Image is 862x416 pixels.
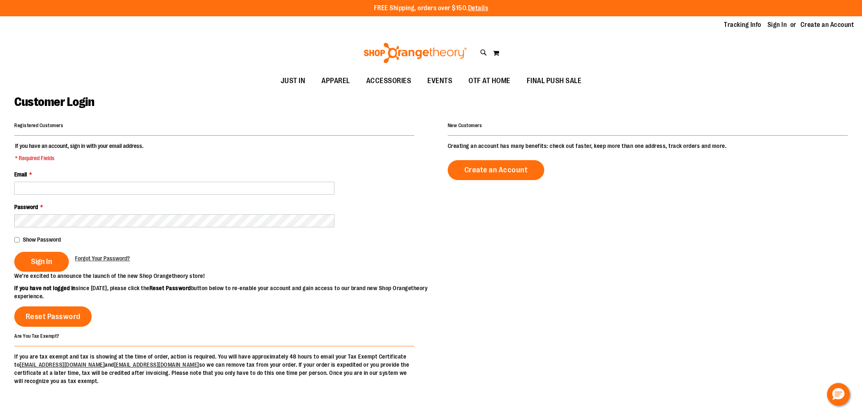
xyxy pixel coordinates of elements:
strong: Are You Tax Exempt? [14,333,59,339]
span: OTF AT HOME [468,72,510,90]
span: Forgot Your Password? [75,255,130,262]
a: Details [468,4,488,12]
span: APPAREL [321,72,350,90]
p: We’re excited to announce the launch of the new Shop Orangetheory store! [14,272,431,280]
a: EVENTS [419,72,460,90]
span: * Required Fields [15,154,143,162]
strong: Registered Customers [14,123,63,128]
span: Password [14,204,38,210]
a: [EMAIL_ADDRESS][DOMAIN_NAME] [20,361,105,368]
span: ACCESSORIES [366,72,411,90]
a: APPAREL [313,72,358,90]
strong: Reset Password [150,285,191,291]
span: Email [14,171,27,178]
strong: New Customers [448,123,482,128]
a: FINAL PUSH SALE [519,72,590,90]
span: Create an Account [464,165,528,174]
span: JUST IN [281,72,306,90]
a: Create an Account [448,160,545,180]
span: EVENTS [427,72,452,90]
legend: If you have an account, sign in with your email address. [14,142,144,162]
strong: If you have not logged in [14,285,76,291]
a: Sign In [767,20,787,29]
a: OTF AT HOME [460,72,519,90]
span: Sign In [31,257,52,266]
p: Creating an account has many benefits: check out faster, keep more than one address, track orders... [448,142,848,150]
a: Reset Password [14,306,92,327]
a: ACCESSORIES [358,72,420,90]
span: Show Password [23,236,61,243]
a: Forgot Your Password? [75,254,130,262]
a: Tracking Info [724,20,761,29]
p: FREE Shipping, orders over $150. [374,4,488,13]
span: FINAL PUSH SALE [527,72,582,90]
p: since [DATE], please click the button below to re-enable your account and gain access to our bran... [14,284,431,300]
span: Reset Password [26,312,81,321]
button: Sign In [14,252,69,272]
a: JUST IN [273,72,314,90]
img: Shop Orangetheory [363,43,468,63]
a: Create an Account [800,20,854,29]
span: Customer Login [14,95,94,109]
p: If you are tax exempt and tax is showing at the time of order, action is required. You will have ... [14,352,414,385]
a: [EMAIL_ADDRESS][DOMAIN_NAME] [114,361,199,368]
button: Hello, have a question? Let’s chat. [827,383,850,406]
